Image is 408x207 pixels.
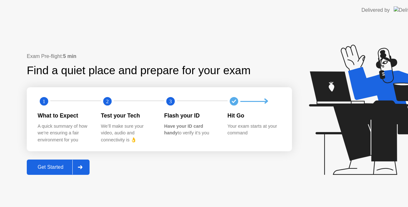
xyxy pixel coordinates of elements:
[101,123,154,144] div: We’ll make sure your video, audio and connectivity is 👌
[164,124,203,136] b: Have your ID card handy
[27,160,90,175] button: Get Started
[29,164,72,170] div: Get Started
[63,54,76,59] b: 5 min
[27,53,292,60] div: Exam Pre-flight:
[101,111,154,120] div: Test your Tech
[228,111,281,120] div: Hit Go
[169,98,172,104] text: 3
[106,98,108,104] text: 2
[228,123,281,137] div: Your exam starts at your command
[361,6,390,14] div: Delivered by
[43,98,45,104] text: 1
[164,111,217,120] div: Flash your ID
[38,123,91,144] div: A quick summary of how we’re ensuring a fair environment for you
[38,111,91,120] div: What to Expect
[27,62,251,79] div: Find a quiet place and prepare for your exam
[164,123,217,137] div: to verify it’s you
